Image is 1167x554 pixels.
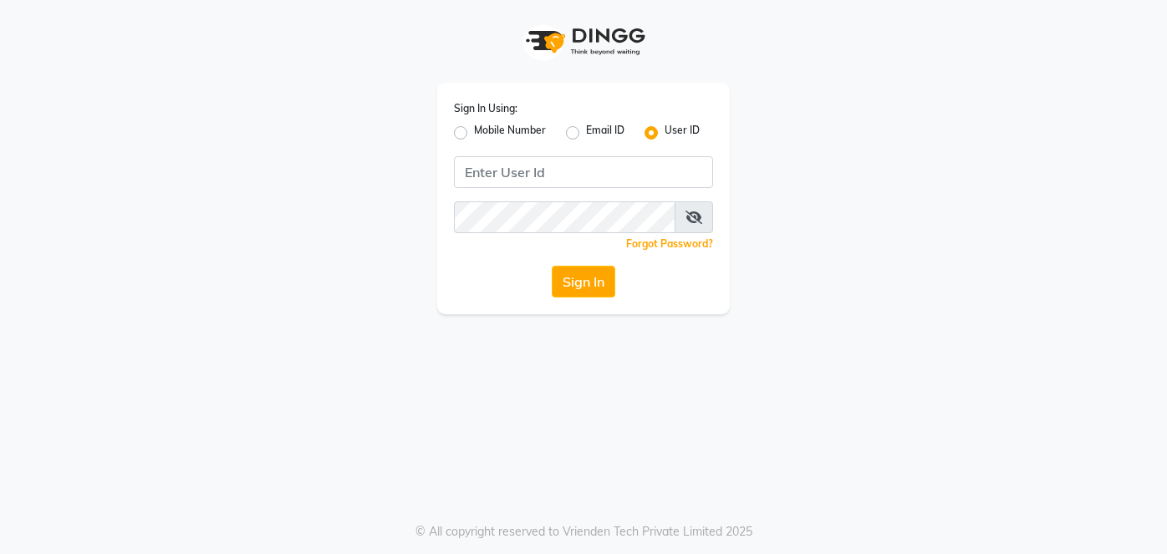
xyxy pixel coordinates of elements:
[665,123,700,143] label: User ID
[586,123,624,143] label: Email ID
[474,123,546,143] label: Mobile Number
[454,101,517,116] label: Sign In Using:
[517,17,650,66] img: logo1.svg
[454,156,713,188] input: Username
[626,237,713,250] a: Forgot Password?
[552,266,615,297] button: Sign In
[454,201,675,233] input: Username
